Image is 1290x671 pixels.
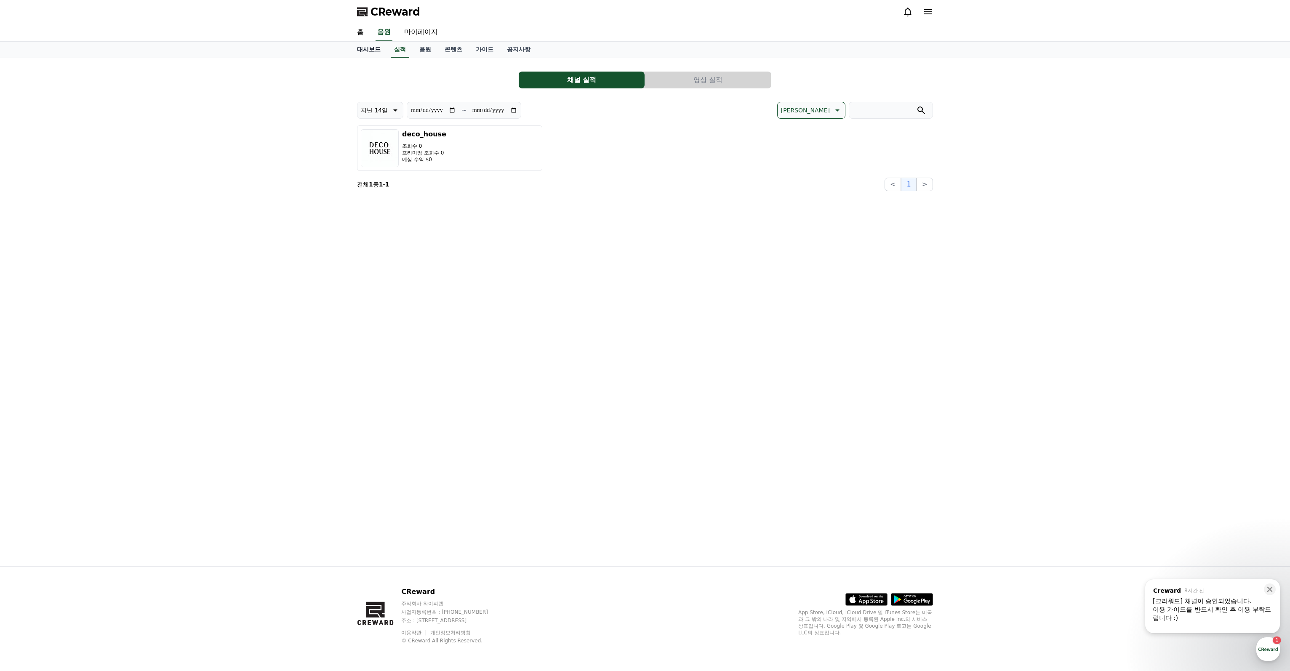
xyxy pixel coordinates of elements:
p: [PERSON_NAME] [781,104,830,116]
a: 음원 [413,42,438,58]
p: 주소 : [STREET_ADDRESS] [401,617,504,624]
p: ~ [461,105,466,115]
p: CReward [401,587,504,597]
a: 공지사항 [500,42,537,58]
a: CReward [357,5,420,19]
span: 1 [85,266,88,273]
button: 지난 14일 [357,102,403,119]
button: deco_house 조회수 0 프리미엄 조회수 0 예상 수익 $0 [357,125,542,171]
a: 음원 [376,24,392,41]
a: 콘텐츠 [438,42,469,58]
span: 설정 [130,280,140,286]
p: 지난 14일 [361,104,388,116]
a: 영상 실적 [645,72,771,88]
button: < [885,178,901,191]
a: 홈 [3,267,56,288]
a: 실적 [391,42,409,58]
strong: 1 [385,181,389,188]
p: 전체 중 - [357,180,389,189]
span: 홈 [27,280,32,286]
a: 이용약관 [401,630,428,636]
strong: 1 [379,181,383,188]
a: 1대화 [56,267,109,288]
button: [PERSON_NAME] [777,102,845,119]
button: 채널 실적 [519,72,645,88]
span: 대화 [77,280,87,287]
a: 설정 [109,267,162,288]
p: App Store, iCloud, iCloud Drive 및 iTunes Store는 미국과 그 밖의 나라 및 지역에서 등록된 Apple Inc.의 서비스 상표입니다. Goo... [798,609,933,636]
p: 프리미엄 조회수 0 [402,149,446,156]
a: 가이드 [469,42,500,58]
a: 마이페이지 [397,24,445,41]
a: 개인정보처리방침 [430,630,471,636]
span: CReward [370,5,420,19]
p: 사업자등록번호 : [PHONE_NUMBER] [401,609,504,615]
p: 예상 수익 $0 [402,156,446,163]
p: © CReward All Rights Reserved. [401,637,504,644]
button: > [917,178,933,191]
button: 영상 실적 [645,72,771,88]
button: 1 [901,178,916,191]
p: 조회수 0 [402,143,446,149]
a: 대시보드 [350,42,387,58]
img: deco_house [361,129,399,167]
a: 홈 [350,24,370,41]
h3: deco_house [402,129,446,139]
p: 주식회사 와이피랩 [401,600,504,607]
strong: 1 [369,181,373,188]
